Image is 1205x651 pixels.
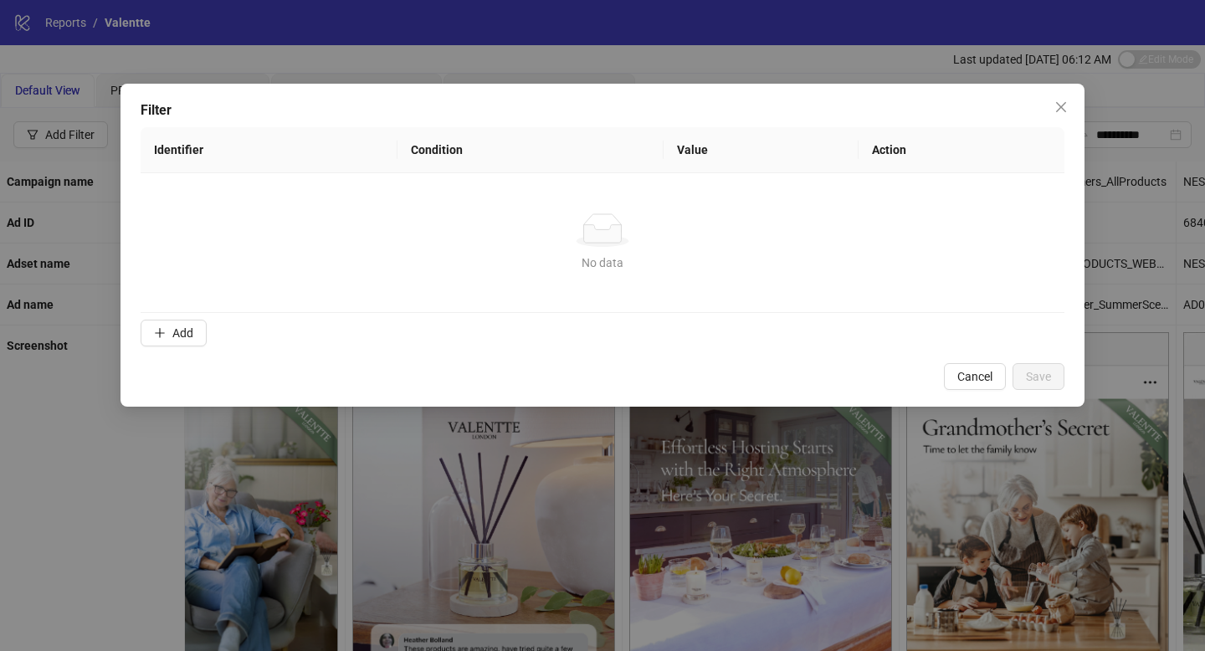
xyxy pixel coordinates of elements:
[664,127,859,173] th: Value
[957,370,992,383] span: Cancel
[141,320,207,346] button: Add
[1054,100,1068,114] span: close
[161,254,1044,272] div: No data
[944,363,1006,390] button: Cancel
[1048,94,1074,120] button: Close
[141,127,397,173] th: Identifier
[141,100,1064,120] div: Filter
[172,326,193,340] span: Add
[859,127,1064,173] th: Action
[1013,363,1064,390] button: Save
[154,327,166,339] span: plus
[397,127,663,173] th: Condition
